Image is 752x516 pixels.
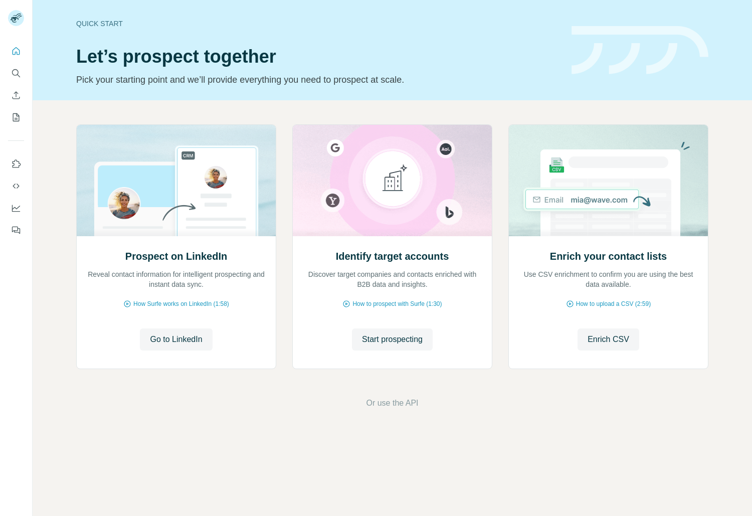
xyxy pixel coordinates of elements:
[550,249,667,263] h2: Enrich your contact lists
[362,333,423,346] span: Start prospecting
[76,19,559,29] div: Quick start
[366,397,418,409] button: Or use the API
[292,125,492,236] img: Identify target accounts
[336,249,449,263] h2: Identify target accounts
[140,328,212,351] button: Go to LinkedIn
[352,299,442,308] span: How to prospect with Surfe (1:30)
[8,64,24,82] button: Search
[303,269,482,289] p: Discover target companies and contacts enriched with B2B data and insights.
[578,328,639,351] button: Enrich CSV
[150,333,202,346] span: Go to LinkedIn
[76,47,559,67] h1: Let’s prospect together
[572,26,708,75] img: banner
[8,199,24,217] button: Dashboard
[8,177,24,195] button: Use Surfe API
[125,249,227,263] h2: Prospect on LinkedIn
[8,108,24,126] button: My lists
[8,86,24,104] button: Enrich CSV
[588,333,629,346] span: Enrich CSV
[87,269,266,289] p: Reveal contact information for intelligent prospecting and instant data sync.
[133,299,229,308] span: How Surfe works on LinkedIn (1:58)
[519,269,698,289] p: Use CSV enrichment to confirm you are using the best data available.
[352,328,433,351] button: Start prospecting
[576,299,651,308] span: How to upload a CSV (2:59)
[508,125,708,236] img: Enrich your contact lists
[76,125,276,236] img: Prospect on LinkedIn
[8,42,24,60] button: Quick start
[8,221,24,239] button: Feedback
[76,73,559,87] p: Pick your starting point and we’ll provide everything you need to prospect at scale.
[8,155,24,173] button: Use Surfe on LinkedIn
